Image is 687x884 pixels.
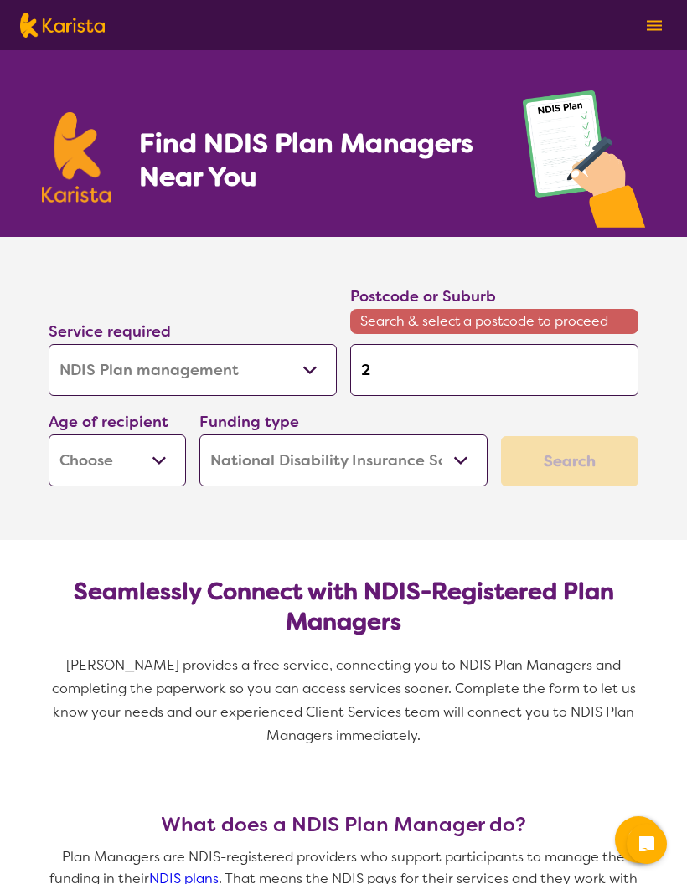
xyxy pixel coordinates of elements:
span: Search & select a postcode to proceed [350,309,638,334]
label: Funding type [199,412,299,432]
label: Age of recipient [49,412,168,432]
img: plan-management [523,90,645,237]
img: menu [647,20,662,31]
input: Type [350,344,638,396]
button: Channel Menu [615,816,662,863]
h1: Find NDIS Plan Managers Near You [139,126,489,193]
label: Postcode or Suburb [350,286,496,306]
h2: Seamlessly Connect with NDIS-Registered Plan Managers [62,577,625,637]
h3: What does a NDIS Plan Manager do? [42,813,645,836]
span: [PERSON_NAME] provides a free service, connecting you to NDIS Plan Managers and completing the pa... [52,656,639,744]
img: Karista logo [20,13,105,38]
label: Service required [49,321,171,342]
img: Karista logo [42,112,111,203]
